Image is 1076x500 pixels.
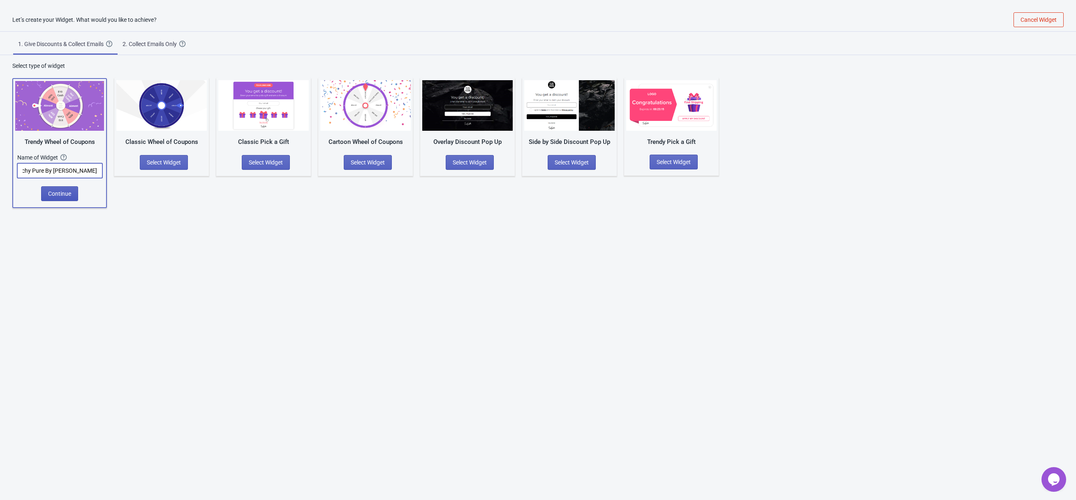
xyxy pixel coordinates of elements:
[116,80,207,131] img: classic_game.jpg
[140,155,188,170] button: Select Widget
[12,62,1064,70] div: Select type of widget
[147,159,181,166] span: Select Widget
[116,137,207,147] div: Classic Wheel of Coupons
[41,186,78,201] button: Continue
[626,80,717,131] img: gift_game_v2.jpg
[548,155,596,170] button: Select Widget
[626,137,717,147] div: Trendy Pick a Gift
[1041,467,1068,492] iframe: chat widget
[524,80,615,131] img: regular_popup.jpg
[320,80,411,131] img: cartoon_game.jpg
[1020,16,1057,23] span: Cancel Widget
[48,190,71,197] span: Continue
[242,155,290,170] button: Select Widget
[218,80,309,131] img: gift_game.jpg
[15,137,104,147] div: Trendy Wheel of Coupons
[422,137,513,147] div: Overlay Discount Pop Up
[650,155,698,169] button: Select Widget
[123,40,179,48] div: 2. Collect Emails Only
[351,159,385,166] span: Select Widget
[218,137,309,147] div: Classic Pick a Gift
[15,81,104,131] img: trendy_game.png
[18,40,106,48] div: 1. Give Discounts & Collect Emails
[446,155,494,170] button: Select Widget
[453,159,487,166] span: Select Widget
[320,137,411,147] div: Cartoon Wheel of Coupons
[1014,12,1064,27] button: Cancel Widget
[524,137,615,147] div: Side by Side Discount Pop Up
[344,155,392,170] button: Select Widget
[422,80,513,131] img: full_screen_popup.jpg
[555,159,589,166] span: Select Widget
[657,159,691,165] span: Select Widget
[249,159,283,166] span: Select Widget
[17,153,60,162] div: Name of Widget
